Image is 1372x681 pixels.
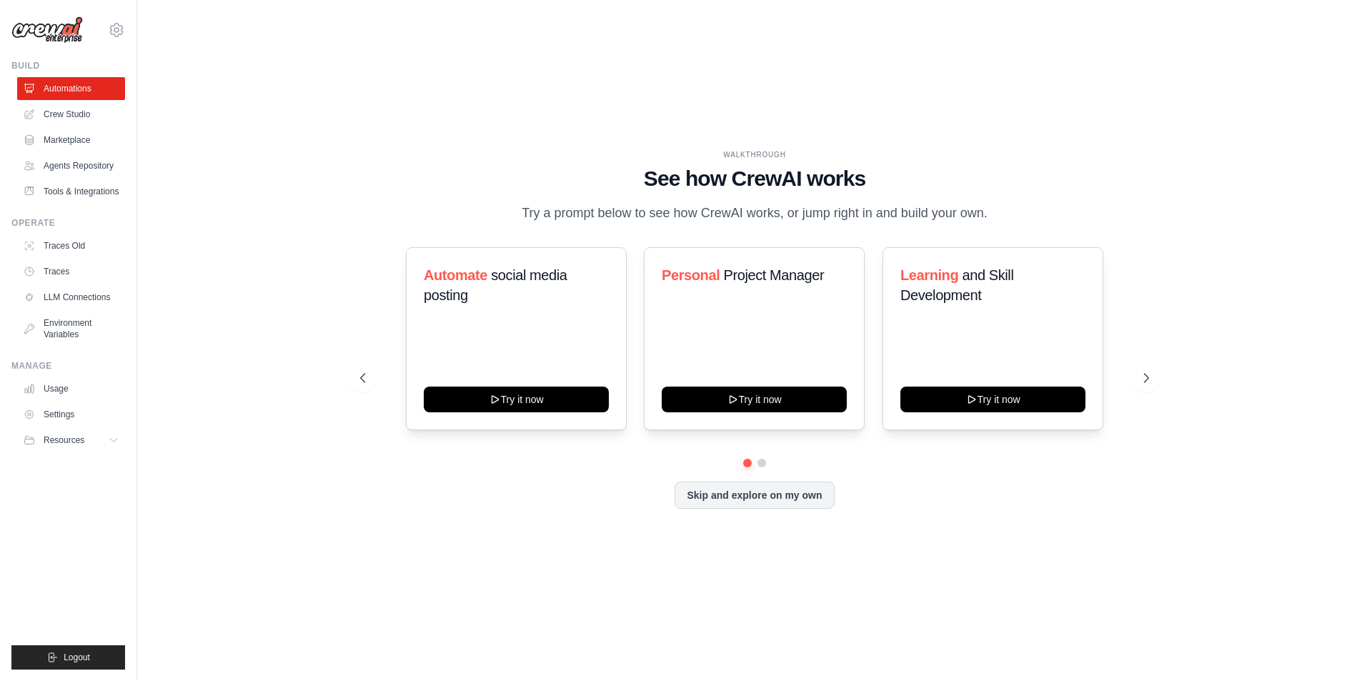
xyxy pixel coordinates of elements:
span: and Skill Development [900,267,1013,303]
span: Resources [44,434,84,446]
a: Settings [17,403,125,426]
div: WALKTHROUGH [360,149,1149,160]
span: Personal [662,267,720,283]
a: Crew Studio [17,103,125,126]
button: Try it now [424,387,609,412]
button: Skip and explore on my own [675,482,834,509]
a: Traces Old [17,234,125,257]
a: Traces [17,260,125,283]
a: LLM Connections [17,286,125,309]
a: Environment Variables [17,312,125,346]
img: Logo [11,16,83,44]
span: Logout [64,652,90,663]
a: Tools & Integrations [17,180,125,203]
a: Agents Repository [17,154,125,177]
span: Automate [424,267,487,283]
h1: See how CrewAI works [360,166,1149,192]
p: Try a prompt below to see how CrewAI works, or jump right in and build your own. [514,203,995,224]
div: Manage [11,360,125,372]
button: Logout [11,645,125,670]
button: Resources [17,429,125,452]
a: Usage [17,377,125,400]
span: Project Manager [724,267,825,283]
a: Automations [17,77,125,100]
div: Build [11,60,125,71]
span: social media posting [424,267,567,303]
a: Marketplace [17,129,125,151]
button: Try it now [662,387,847,412]
div: Operate [11,217,125,229]
span: Learning [900,267,958,283]
button: Try it now [900,387,1085,412]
